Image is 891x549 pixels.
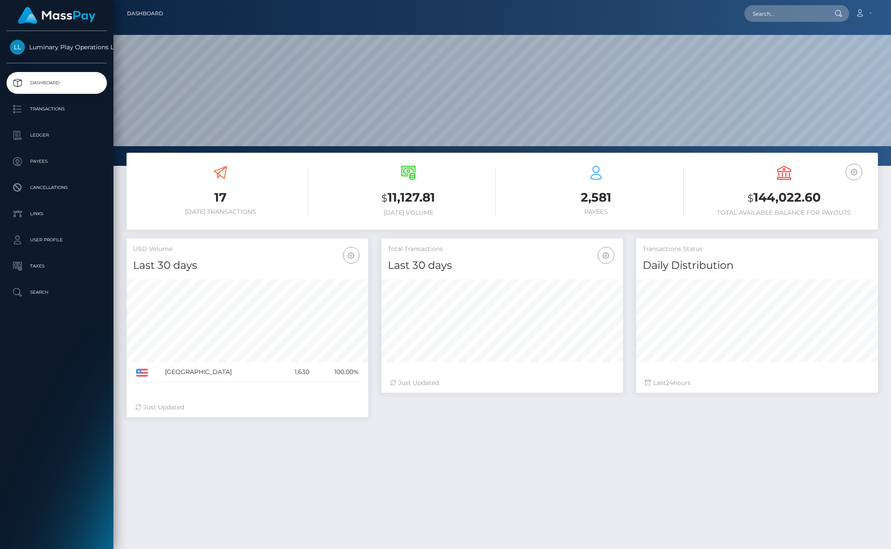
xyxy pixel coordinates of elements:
[7,151,107,172] a: Payees
[7,229,107,251] a: User Profile
[10,76,103,89] p: Dashboard
[697,189,872,207] h3: 144,022.60
[7,98,107,120] a: Transactions
[666,379,673,387] span: 24
[162,362,279,382] td: [GEOGRAPHIC_DATA]
[7,255,107,277] a: Taxes
[133,189,308,206] h3: 17
[10,233,103,247] p: User Profile
[133,208,308,216] h6: [DATE] Transactions
[7,177,107,199] a: Cancellations
[7,203,107,225] a: Links
[10,40,25,55] img: Luminary Play Operations Limited
[10,129,103,142] p: Ledger
[509,189,684,206] h3: 2,581
[10,155,103,168] p: Payees
[10,260,103,273] p: Taxes
[18,7,96,24] img: MassPay Logo
[645,378,869,388] div: Last hours
[390,378,614,388] div: Just Updated
[643,258,871,273] h4: Daily Distribution
[136,369,148,377] img: US.png
[10,286,103,299] p: Search
[127,4,163,23] a: Dashboard
[10,103,103,116] p: Transactions
[7,72,107,94] a: Dashboard
[133,258,362,273] h4: Last 30 days
[321,189,496,207] h3: 11,127.81
[7,124,107,146] a: Ledger
[7,281,107,303] a: Search
[747,192,754,204] small: $
[509,208,684,216] h6: Payees
[643,245,871,254] h5: Transactions Status
[10,181,103,194] p: Cancellations
[388,258,617,273] h4: Last 30 days
[279,362,312,382] td: 1,630
[133,245,362,254] h5: USD Volume
[7,43,107,51] span: Luminary Play Operations Limited
[381,192,387,204] small: $
[697,209,872,216] h6: Total Available Balance for Payouts
[312,362,362,382] td: 100.00%
[135,403,360,412] div: Just Updated
[388,245,617,254] h5: Total Transactions
[744,5,826,22] input: Search...
[321,209,496,216] h6: [DATE] Volume
[10,207,103,220] p: Links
